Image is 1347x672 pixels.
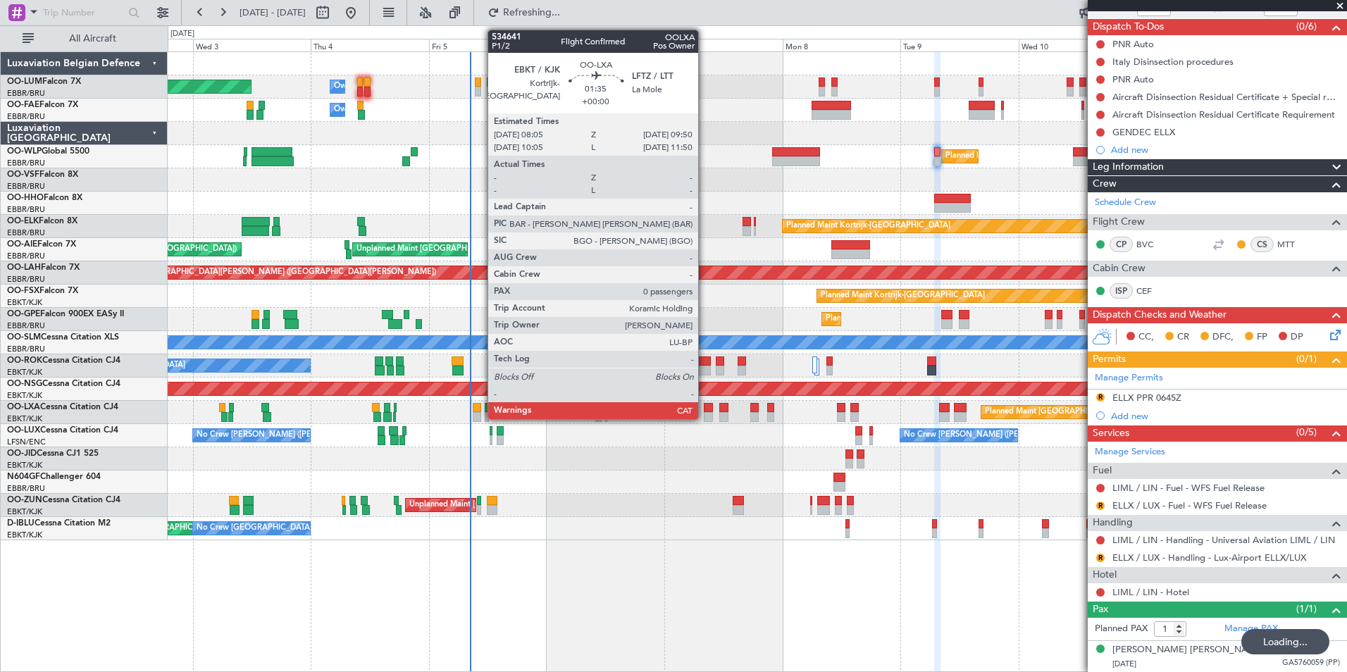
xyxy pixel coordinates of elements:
a: EBBR/BRU [7,88,45,99]
a: ELLX / LUX - Handling - Lux-Airport ELLX/LUX [1112,552,1306,564]
div: Italy Disinsection procedures [1112,56,1234,68]
div: No Crew [PERSON_NAME] ([PERSON_NAME]) [197,425,366,446]
span: OO-ROK [7,356,42,365]
a: OO-VSFFalcon 8X [7,170,78,179]
span: [DATE] [1112,659,1136,669]
div: Planned Maint [GEOGRAPHIC_DATA] ([GEOGRAPHIC_DATA] National) [985,402,1240,423]
span: OO-AIE [7,240,37,249]
div: Thu 4 [311,39,428,51]
a: OO-LAHFalcon 7X [7,263,80,272]
a: EBKT/KJK [7,506,42,517]
a: EBBR/BRU [7,251,45,261]
a: OO-GPEFalcon 900EX EASy II [7,310,124,318]
div: Planned Maint [PERSON_NAME]-[GEOGRAPHIC_DATA][PERSON_NAME] ([GEOGRAPHIC_DATA][PERSON_NAME]) [20,262,436,283]
div: [PERSON_NAME] [PERSON_NAME] [1112,643,1265,657]
div: Aircraft Disinsection Residual Certificate + Special request [1112,91,1340,103]
div: Owner Melsbroek Air Base [334,76,430,97]
a: LIML / LIN - Handling - Universal Aviation LIML / LIN [1112,534,1335,546]
span: CC, [1138,330,1154,344]
span: Dispatch To-Dos [1093,19,1164,35]
span: Dispatch Checks and Weather [1093,307,1227,323]
a: EBKT/KJK [7,367,42,378]
span: OO-LAH [7,263,41,272]
span: (0/5) [1296,425,1317,440]
div: Wed 3 [193,39,311,51]
a: LIML / LIN - Fuel - WFS Fuel Release [1112,482,1265,494]
span: OO-LXA [7,403,40,411]
div: Planned Maint Kortrijk-[GEOGRAPHIC_DATA] [821,285,985,306]
div: Sat 6 [547,39,664,51]
div: Aircraft Disinsection Residual Certificate Requirement [1112,108,1335,120]
a: EBBR/BRU [7,228,45,238]
a: OO-LXACessna Citation CJ4 [7,403,118,411]
a: OO-ELKFalcon 8X [7,217,77,225]
span: OO-GPE [7,310,40,318]
button: R [1096,393,1105,402]
div: ELLX PPR 0645Z [1112,392,1181,404]
a: OO-HHOFalcon 8X [7,194,82,202]
span: OO-ELK [7,217,39,225]
div: Unplanned Maint [GEOGRAPHIC_DATA] ([GEOGRAPHIC_DATA] National) [356,239,621,260]
div: Wed 10 [1019,39,1136,51]
div: Sun 7 [664,39,782,51]
a: EBBR/BRU [7,111,45,122]
a: OO-LUXCessna Citation CJ4 [7,426,118,435]
a: LFSN/ENC [7,437,46,447]
span: (0/6) [1296,19,1317,34]
span: Cabin Crew [1093,261,1146,277]
span: CR [1177,330,1189,344]
span: OO-WLP [7,147,42,156]
span: DFC, [1212,330,1234,344]
button: R [1096,502,1105,510]
div: Planned Maint Kortrijk-[GEOGRAPHIC_DATA] [786,216,950,237]
a: EBBR/BRU [7,321,45,331]
span: D-IBLU [7,519,35,528]
span: Hotel [1093,567,1117,583]
div: Owner Melsbroek Air Base [334,99,430,120]
span: FP [1257,330,1267,344]
div: Planned Maint [GEOGRAPHIC_DATA] ([GEOGRAPHIC_DATA] National) [826,309,1081,330]
div: Add new [1111,144,1340,156]
span: Flight Crew [1093,214,1145,230]
label: Planned PAX [1095,622,1148,636]
span: (1/1) [1296,602,1317,616]
a: Manage PAX [1224,622,1278,636]
div: CS [1250,237,1274,252]
span: OO-LUX [7,426,40,435]
button: All Aircraft [15,27,153,50]
a: MTT [1277,238,1309,251]
a: EBBR/BRU [7,204,45,215]
a: OO-ROKCessna Citation CJ4 [7,356,120,365]
span: Pax [1093,602,1108,618]
div: PNR Auto [1112,38,1154,50]
a: EBKT/KJK [7,297,42,308]
div: Planned Maint Milan (Linate) [945,146,1047,167]
a: OO-WLPGlobal 5500 [7,147,89,156]
span: [DATE] - [DATE] [240,6,306,19]
a: BVC [1136,238,1168,251]
a: Schedule Crew [1095,196,1156,210]
a: EBKT/KJK [7,460,42,471]
a: OO-FSXFalcon 7X [7,287,78,295]
a: Manage Services [1095,445,1165,459]
a: OO-SLMCessna Citation XLS [7,333,119,342]
a: CEF [1136,285,1168,297]
a: N604GFChallenger 604 [7,473,101,481]
span: OO-FAE [7,101,39,109]
span: GA5760059 (PP) [1282,657,1340,669]
a: OO-NSGCessna Citation CJ4 [7,380,120,388]
span: Fuel [1093,463,1112,479]
span: OO-JID [7,449,37,458]
a: OO-FAEFalcon 7X [7,101,78,109]
button: Refreshing... [481,1,566,24]
a: EBBR/BRU [7,344,45,354]
span: Leg Information [1093,159,1164,175]
span: OO-FSX [7,287,39,295]
div: Tue 9 [900,39,1018,51]
span: DP [1291,330,1303,344]
span: Services [1093,425,1129,442]
a: OO-LUMFalcon 7X [7,77,81,86]
div: No Crew [PERSON_NAME] ([PERSON_NAME]) [904,425,1073,446]
div: ISP [1110,283,1133,299]
a: EBKT/KJK [7,413,42,424]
